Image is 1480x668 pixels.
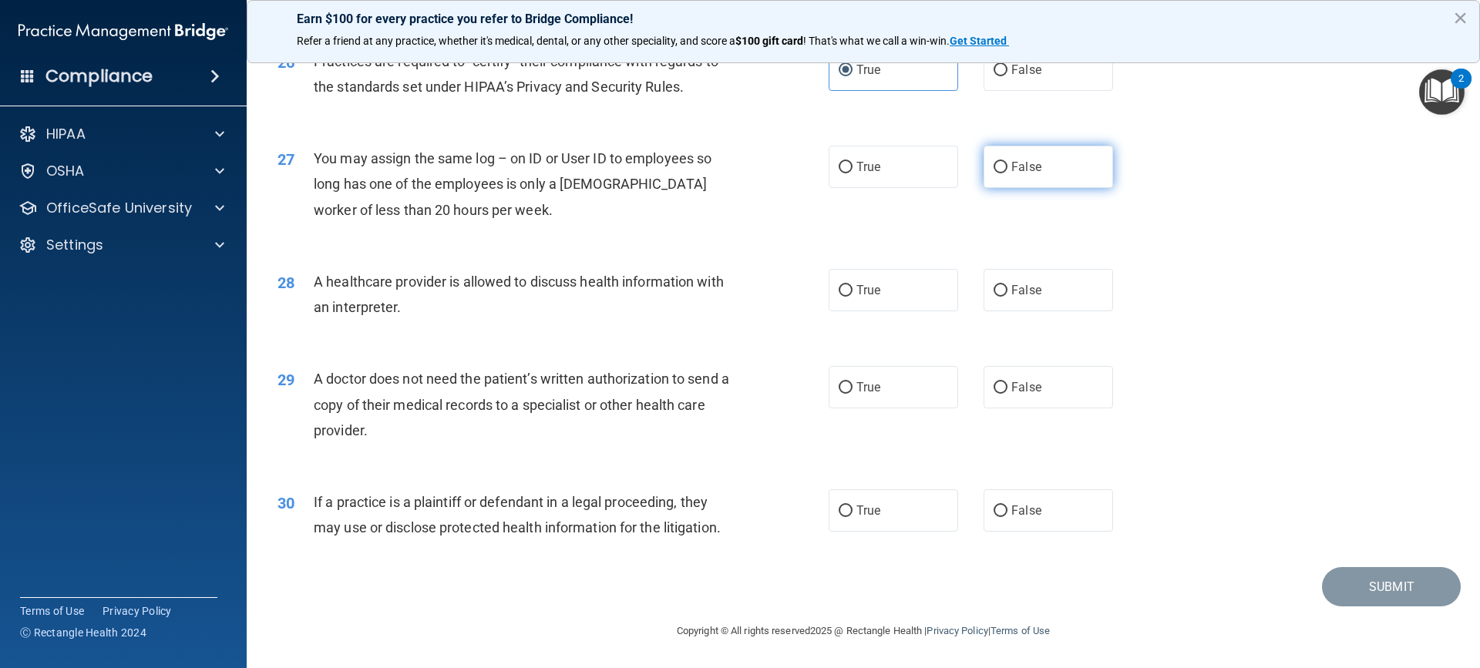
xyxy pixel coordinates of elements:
[18,162,224,180] a: OSHA
[1322,567,1461,606] button: Submit
[18,16,228,47] img: PMB logo
[18,125,224,143] a: HIPAA
[735,35,803,47] strong: $100 gift card
[20,603,84,619] a: Terms of Use
[314,150,711,217] span: You may assign the same log – on ID or User ID to employees so long has one of the employees is o...
[1011,159,1041,174] span: False
[277,53,294,72] span: 26
[839,505,853,517] input: True
[994,505,1007,517] input: False
[1419,69,1465,115] button: Open Resource Center, 2 new notifications
[856,283,880,297] span: True
[314,494,721,535] span: If a practice is a plaintiff or defendant in a legal proceeding, they may use or disclose protect...
[839,382,853,394] input: True
[994,285,1007,297] input: False
[277,371,294,389] span: 29
[856,380,880,394] span: True
[927,625,987,636] a: Privacy Policy
[46,199,192,217] p: OfficeSafe University
[803,35,950,47] span: ! That's what we call a win-win.
[18,236,224,254] a: Settings
[994,65,1007,76] input: False
[1458,79,1464,99] div: 2
[839,285,853,297] input: True
[18,199,224,217] a: OfficeSafe University
[1011,503,1041,518] span: False
[46,162,85,180] p: OSHA
[297,12,1430,26] p: Earn $100 for every practice you refer to Bridge Compliance!
[46,236,103,254] p: Settings
[839,162,853,173] input: True
[839,65,853,76] input: True
[1011,283,1041,297] span: False
[314,274,724,315] span: A healthcare provider is allowed to discuss health information with an interpreter.
[277,494,294,512] span: 30
[994,162,1007,173] input: False
[991,625,1050,636] a: Terms of Use
[1011,380,1041,394] span: False
[277,150,294,169] span: 27
[950,35,1007,47] strong: Get Started
[994,382,1007,394] input: False
[1011,62,1041,77] span: False
[856,503,880,518] span: True
[950,35,1009,47] a: Get Started
[277,274,294,292] span: 28
[1453,5,1468,30] button: Close
[45,65,153,87] h4: Compliance
[856,159,880,174] span: True
[46,125,86,143] p: HIPAA
[103,603,172,619] a: Privacy Policy
[582,606,1145,656] div: Copyright © All rights reserved 2025 @ Rectangle Health | |
[314,371,729,438] span: A doctor does not need the patient’s written authorization to send a copy of their medical record...
[856,62,880,77] span: True
[297,35,735,47] span: Refer a friend at any practice, whether it's medical, dental, or any other speciality, and score a
[20,625,146,640] span: Ⓒ Rectangle Health 2024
